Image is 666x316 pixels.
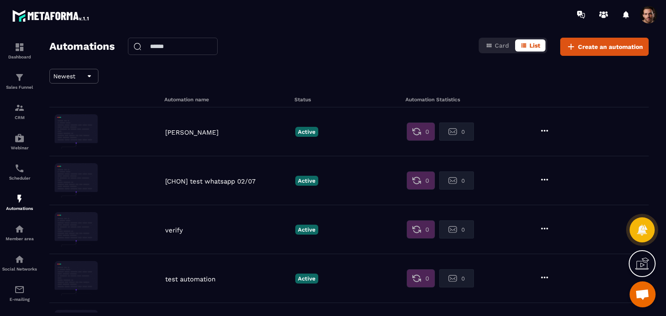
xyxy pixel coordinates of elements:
[55,261,98,296] img: automation-background
[2,248,37,278] a: social-networksocial-networkSocial Networks
[14,103,25,113] img: formation
[14,42,25,52] img: formation
[405,97,514,103] h6: Automation Statistics
[480,39,514,52] button: Card
[14,224,25,234] img: automations
[425,127,429,136] span: 0
[2,85,37,90] p: Sales Funnel
[14,193,25,204] img: automations
[2,35,37,66] a: formationformationDashboard
[14,72,25,83] img: formation
[2,297,37,302] p: E-mailing
[412,176,421,185] img: first stat
[461,177,465,184] span: 0
[164,97,292,103] h6: Automation name
[55,114,98,149] img: automation-background
[294,97,403,103] h6: Status
[55,212,98,247] img: automation-background
[448,225,457,234] img: second stat
[407,269,435,287] button: 0
[439,123,474,141] button: 0
[515,39,545,52] button: List
[495,42,509,49] span: Card
[425,176,429,185] span: 0
[295,127,318,137] p: Active
[2,115,37,120] p: CRM
[2,176,37,181] p: Scheduler
[2,206,37,211] p: Automations
[2,236,37,241] p: Member area
[439,171,474,190] button: 0
[14,163,25,174] img: scheduler
[12,8,90,23] img: logo
[295,225,318,235] p: Active
[407,171,435,190] button: 0
[165,275,291,283] p: test automation
[412,127,421,136] img: first stat
[448,127,457,136] img: second stat
[14,133,25,143] img: automations
[2,217,37,248] a: automationsautomationsMember area
[2,66,37,96] a: formationformationSales Funnel
[529,42,540,49] span: List
[49,38,115,56] h2: Automations
[295,176,318,186] p: Active
[412,225,421,234] img: first stat
[2,278,37,308] a: emailemailE-mailing
[461,275,465,282] span: 0
[425,274,429,283] span: 0
[165,177,291,185] p: [CHON] test whatsapp 02/07
[461,226,465,233] span: 0
[165,226,291,234] p: verify
[2,145,37,150] p: Webinar
[55,163,98,198] img: automation-background
[14,284,25,295] img: email
[439,220,474,239] button: 0
[2,187,37,217] a: automationsautomationsAutomations
[165,129,291,136] p: [PERSON_NAME]
[2,55,37,59] p: Dashboard
[295,274,318,284] p: Active
[439,269,474,287] button: 0
[412,274,421,283] img: first stat
[2,267,37,271] p: Social Networks
[461,129,465,135] span: 0
[2,96,37,126] a: formationformationCRM
[2,126,37,157] a: automationsautomationsWebinar
[407,220,435,239] button: 0
[53,73,75,80] span: Newest
[2,157,37,187] a: schedulerschedulerScheduler
[14,254,25,264] img: social-network
[425,225,429,234] span: 0
[448,274,457,283] img: second stat
[630,281,656,307] a: Mở cuộc trò chuyện
[448,176,457,185] img: second stat
[407,123,435,141] button: 0
[560,38,649,56] button: Create an automation
[578,42,643,51] span: Create an automation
